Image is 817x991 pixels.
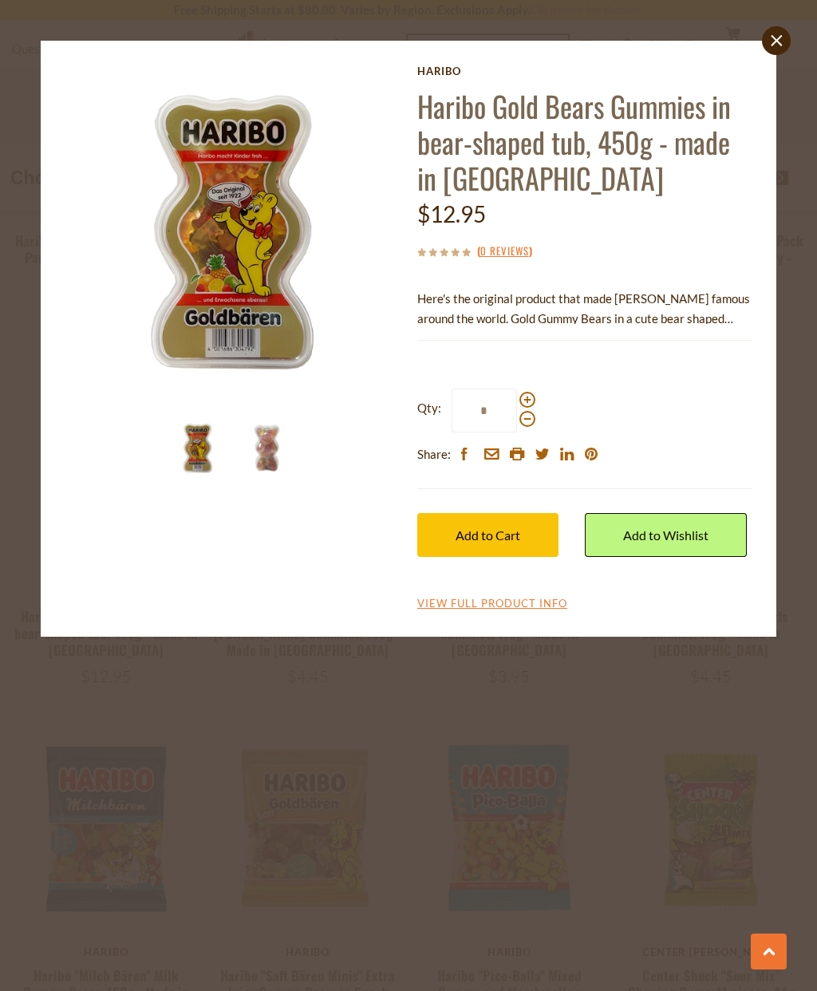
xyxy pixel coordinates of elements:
a: Add to Wishlist [585,513,747,557]
a: Haribo Gold Bears Gummies in bear-shaped tub, 450g - made in [GEOGRAPHIC_DATA] [417,85,731,199]
a: 0 Reviews [480,243,529,260]
img: Haribo Gold Bears Gummies Bear-Shaped [65,65,400,400]
img: Haribo Gold Bears Gummies Bear-Shaped [168,418,227,478]
a: View Full Product Info [417,597,567,611]
span: Share: [417,444,451,464]
p: Here's the original product that made [PERSON_NAME] famous around the world. Gold Gummy Bears in ... [417,289,752,329]
a: Haribo [417,65,752,77]
strong: Qty: [417,398,441,418]
span: Add to Cart [456,527,520,543]
span: ( ) [477,243,532,259]
button: Add to Cart [417,513,558,557]
span: $12.95 [417,200,486,227]
img: Haribo Gold Bears Gummies in bear-shaped tub, 450g - made in Germany [237,418,297,478]
input: Qty: [452,389,517,432]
